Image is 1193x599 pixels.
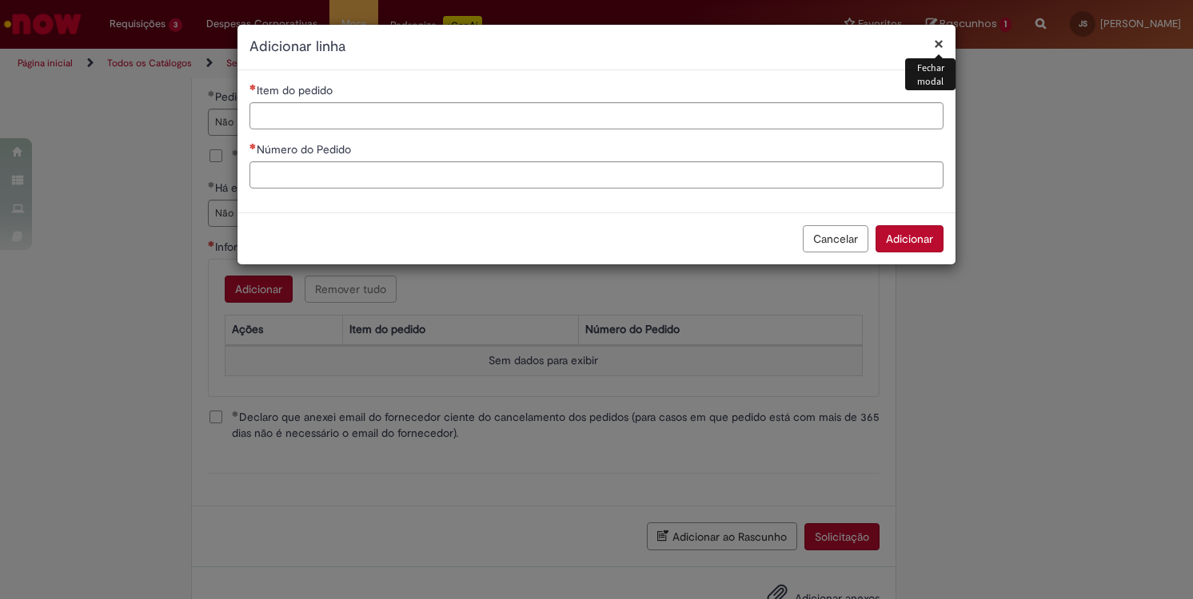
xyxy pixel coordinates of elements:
span: Número do Pedido [257,142,354,157]
input: Item do pedido [249,102,944,129]
button: Fechar modal [934,35,944,52]
span: Necessários [249,84,257,90]
button: Cancelar [803,225,868,252]
span: Item do pedido [257,83,336,97]
h2: Adicionar linha [249,37,944,58]
span: Necessários [249,143,257,149]
div: Fechar modal [905,58,956,90]
input: Número do Pedido [249,161,944,188]
button: Adicionar [876,225,944,252]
